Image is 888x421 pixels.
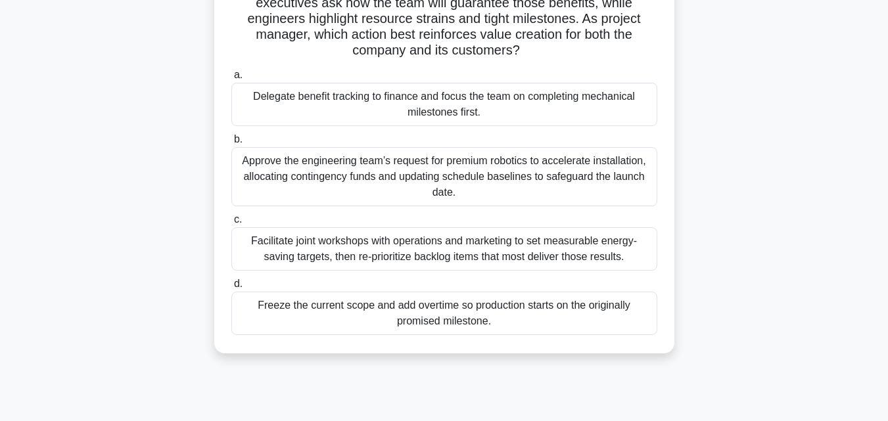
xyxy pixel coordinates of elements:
div: Freeze the current scope and add overtime so production starts on the originally promised milestone. [231,292,657,335]
div: Facilitate joint workshops with operations and marketing to set measurable energy-saving targets,... [231,227,657,271]
div: Delegate benefit tracking to finance and focus the team on completing mechanical milestones first. [231,83,657,126]
span: b. [234,133,243,144]
span: d. [234,278,243,289]
span: a. [234,69,243,80]
span: c. [234,213,242,225]
div: Approve the engineering team’s request for premium robotics to accelerate installation, allocatin... [231,147,657,206]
